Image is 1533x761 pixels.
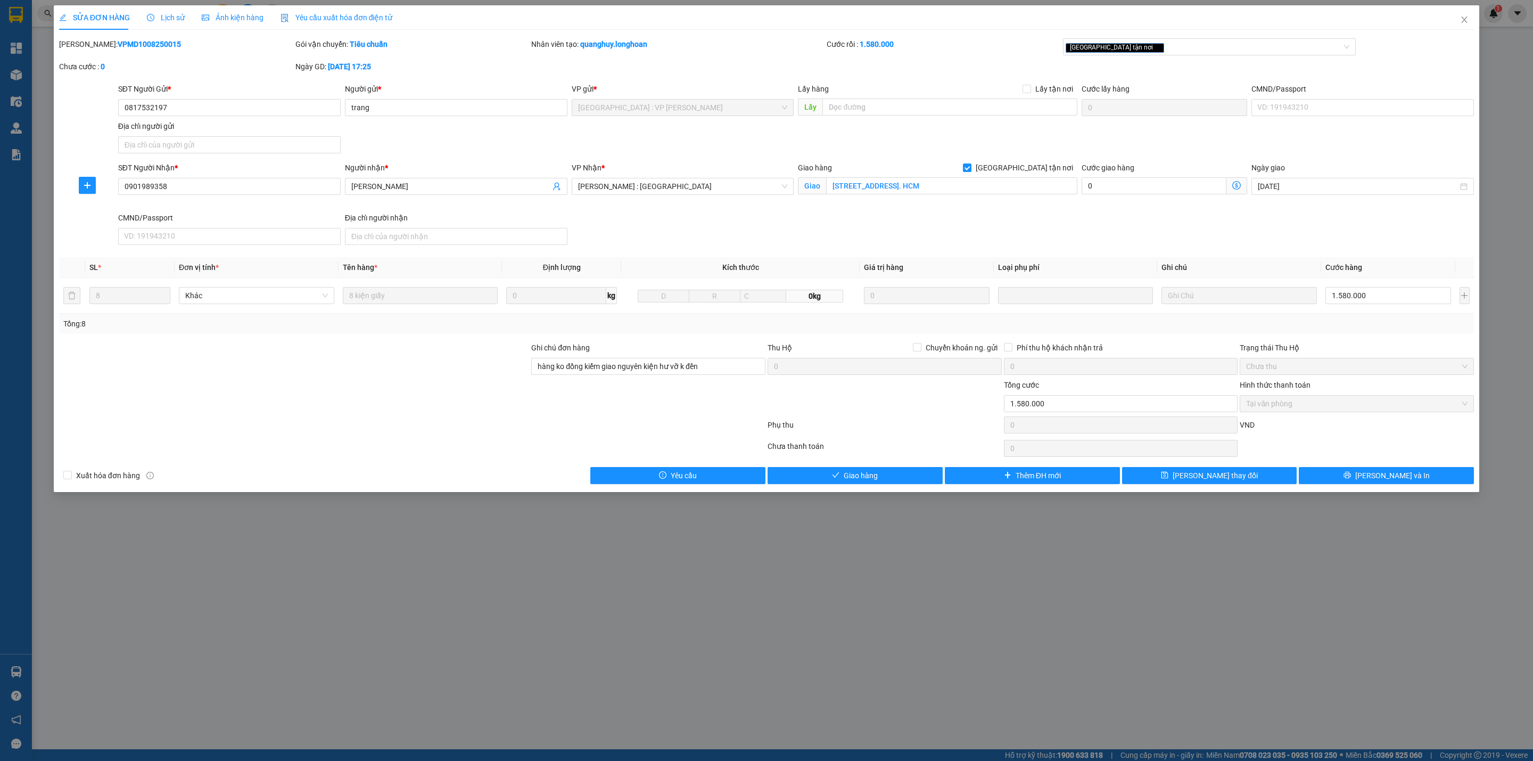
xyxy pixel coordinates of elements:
input: Địa chỉ của người nhận [345,228,567,245]
span: Kích thước [722,263,759,272]
div: [PERSON_NAME]: [59,38,293,50]
input: Ngày giao [1258,181,1458,192]
div: Cước rồi : [827,38,1061,50]
span: picture [202,14,209,21]
input: 0 [864,287,990,304]
span: Xuất hóa đơn hàng [72,470,144,481]
span: Cước hàng [1325,263,1362,272]
div: Chưa cước : [59,61,293,72]
span: Hà Nội : VP Nam Từ Liêm [578,100,788,116]
div: Ngày GD: [295,61,530,72]
label: Cước giao hàng [1082,163,1134,172]
button: plus [79,177,96,194]
span: close [1460,15,1469,24]
span: Tên hàng [343,263,377,272]
input: Ghi chú đơn hàng [531,358,765,375]
span: VP Nhận [572,163,601,172]
span: close [1155,45,1160,50]
span: [PERSON_NAME] và In [1355,470,1430,481]
span: Lấy [798,99,822,116]
span: plus [1004,471,1011,480]
span: [PERSON_NAME] thay đổi [1173,470,1258,481]
span: Thêm ĐH mới [1016,470,1061,481]
span: Yêu cầu xuất hóa đơn điện tử [281,13,393,22]
input: Cước giao hàng [1082,177,1226,194]
input: VD: Bàn, Ghế [343,287,498,304]
span: plus [79,181,95,190]
span: Yêu cầu [671,470,697,481]
button: checkGiao hàng [768,467,943,484]
img: icon [281,14,289,22]
div: CMND/Passport [118,212,341,224]
span: Ảnh kiện hàng [202,13,263,22]
b: 0 [101,62,105,71]
div: SĐT Người Nhận [118,162,341,174]
div: SĐT Người Gửi [118,83,341,95]
span: Chưa thu [1246,358,1468,374]
input: C [740,290,786,302]
input: Cước lấy hàng [1082,99,1247,116]
span: info-circle [146,472,154,479]
span: Tại văn phòng [1246,396,1468,412]
span: Giao hàng [798,163,832,172]
span: user-add [553,182,561,191]
span: Lịch sử [147,13,185,22]
span: Giao [798,177,826,194]
span: Lấy tận nơi [1031,83,1077,95]
button: plusThêm ĐH mới [945,467,1120,484]
div: Người gửi [345,83,567,95]
label: Cước lấy hàng [1082,85,1130,93]
span: Phí thu hộ khách nhận trả [1012,342,1107,354]
input: Dọc đường [822,99,1077,116]
input: Giao tận nơi [826,177,1077,194]
span: dollar-circle [1232,181,1241,190]
div: Gói vận chuyển: [295,38,530,50]
span: kg [606,287,617,304]
span: Đơn vị tính [179,263,219,272]
div: CMND/Passport [1251,83,1474,95]
span: check [832,471,839,480]
button: save[PERSON_NAME] thay đổi [1122,467,1297,484]
th: Loại phụ phí [994,257,1158,278]
span: Thu Hộ [768,343,792,352]
span: edit [59,14,67,21]
b: [DATE] 17:25 [328,62,371,71]
div: Nhân viên tạo: [531,38,825,50]
input: R [689,290,740,302]
input: Địa chỉ của người gửi [118,136,341,153]
div: Chưa thanh toán [767,440,1003,459]
th: Ghi chú [1157,257,1321,278]
div: Phụ thu [767,419,1003,438]
div: Trạng thái Thu Hộ [1240,342,1474,354]
label: Ngày giao [1251,163,1285,172]
span: VND [1240,421,1255,429]
span: clock-circle [147,14,154,21]
span: printer [1344,471,1351,480]
label: Hình thức thanh toán [1240,381,1311,389]
span: Định lượng [543,263,581,272]
b: Tiêu chuẩn [350,40,388,48]
button: exclamation-circleYêu cầu [590,467,765,484]
span: [GEOGRAPHIC_DATA] tận nơi [1066,43,1164,53]
button: printer[PERSON_NAME] và In [1299,467,1474,484]
button: Close [1449,5,1479,35]
input: Ghi Chú [1161,287,1317,304]
span: SL [89,263,98,272]
span: Tổng cước [1004,381,1039,389]
input: D [638,290,689,302]
span: [GEOGRAPHIC_DATA] tận nơi [971,162,1077,174]
span: save [1161,471,1168,480]
span: 0kg [786,290,843,302]
span: SỬA ĐƠN HÀNG [59,13,130,22]
span: Giá trị hàng [864,263,903,272]
span: Hồ Chí Minh : Kho Quận 12 [578,178,788,194]
span: Chuyển khoản ng. gửi [921,342,1002,354]
span: Lấy hàng [798,85,829,93]
span: exclamation-circle [659,471,666,480]
div: Người nhận [345,162,567,174]
b: quanghuy.longhoan [580,40,647,48]
label: Ghi chú đơn hàng [531,343,590,352]
button: plus [1460,287,1470,304]
span: Giao hàng [844,470,878,481]
div: VP gửi [572,83,794,95]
